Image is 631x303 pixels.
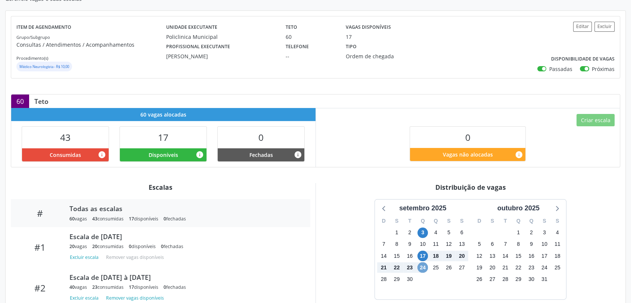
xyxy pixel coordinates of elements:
div: fechadas [164,216,186,222]
div: consumidas [92,243,124,250]
div: outubro 2025 [494,203,543,213]
span: 43 [92,216,97,222]
div: consumidas [92,216,124,222]
span: terça-feira, 2 de setembro de 2025 [404,228,415,238]
div: disponíveis [129,284,158,290]
span: terça-feira, 9 de setembro de 2025 [404,239,415,250]
p: Consultas / Atendimentos / Acompanhamentos [16,41,166,49]
div: [PERSON_NAME] [166,52,276,60]
span: segunda-feira, 20 de outubro de 2025 [487,262,498,273]
span: quarta-feira, 8 de outubro de 2025 [513,239,523,250]
div: 60 [286,33,335,41]
span: sexta-feira, 3 de outubro de 2025 [539,228,550,238]
span: 17 [158,131,168,143]
span: sábado, 13 de setembro de 2025 [457,239,467,250]
div: vagas [69,284,87,290]
div: D [377,215,390,227]
span: quinta-feira, 4 de setembro de 2025 [430,228,441,238]
span: 20 [92,243,97,250]
span: segunda-feira, 13 de outubro de 2025 [487,251,498,261]
span: domingo, 21 de setembro de 2025 [379,262,389,273]
span: 0 [465,131,470,143]
div: Escalas [11,183,310,191]
span: domingo, 12 de outubro de 2025 [474,251,485,261]
small: Médico Neurologista - R$ 10,00 [19,64,69,69]
span: segunda-feira, 22 de setembro de 2025 [392,262,402,273]
span: sexta-feira, 24 de outubro de 2025 [539,262,550,273]
span: sábado, 25 de outubro de 2025 [552,262,563,273]
span: domingo, 28 de setembro de 2025 [379,274,389,284]
span: 40 [69,284,75,290]
span: sexta-feira, 5 de setembro de 2025 [444,228,454,238]
span: segunda-feira, 1 de setembro de 2025 [392,228,402,238]
label: Item de agendamento [16,22,71,33]
div: Distribuição de vagas [321,183,621,191]
label: Telefone [286,41,309,52]
span: quinta-feira, 30 de outubro de 2025 [526,274,537,284]
div: #1 [16,242,64,253]
span: domingo, 26 de outubro de 2025 [474,274,485,284]
div: Policlinica Municipal [166,33,276,41]
i: Vagas alocadas que possuem marcações associadas [98,151,106,159]
span: 0 [164,216,166,222]
div: T [403,215,416,227]
div: Q [429,215,442,227]
span: domingo, 14 de setembro de 2025 [379,251,389,261]
span: 17 [129,284,134,290]
span: Consumidas [50,151,81,159]
span: 60 [69,216,75,222]
span: 17 [129,216,134,222]
span: quinta-feira, 18 de setembro de 2025 [430,251,441,261]
span: sábado, 27 de setembro de 2025 [457,262,467,273]
span: quarta-feira, 24 de setembro de 2025 [417,262,428,273]
div: -- [286,52,335,60]
span: sábado, 20 de setembro de 2025 [457,251,467,261]
div: S [442,215,456,227]
label: Profissional executante [166,41,230,52]
div: disponíveis [129,243,156,250]
div: Q [512,215,525,227]
div: S [551,215,564,227]
label: Teto [286,22,297,33]
span: Vagas não alocadas [443,151,493,158]
span: quarta-feira, 22 de outubro de 2025 [513,262,523,273]
span: segunda-feira, 8 de setembro de 2025 [392,239,402,250]
label: Unidade executante [166,22,217,33]
i: Vagas alocadas e sem marcações associadas que tiveram sua disponibilidade fechada [293,151,302,159]
div: disponíveis [129,216,158,222]
span: quarta-feira, 29 de outubro de 2025 [513,274,523,284]
label: Vagas disponíveis [346,22,391,33]
span: quarta-feira, 1 de outubro de 2025 [513,228,523,238]
span: sexta-feira, 31 de outubro de 2025 [539,274,550,284]
button: Excluir escala [69,293,102,303]
div: vagas [69,216,87,222]
div: Todas as escalas [69,204,300,213]
button: Excluir [594,22,615,32]
span: 0 [129,243,131,250]
span: quinta-feira, 16 de outubro de 2025 [526,251,537,261]
div: #2 [16,282,64,293]
label: Disponibilidade de vagas [551,53,615,65]
span: terça-feira, 23 de setembro de 2025 [404,262,415,273]
div: vagas [69,243,87,250]
span: sexta-feira, 26 de setembro de 2025 [444,262,454,273]
label: Tipo [346,41,357,52]
span: domingo, 5 de outubro de 2025 [474,239,485,250]
div: S [538,215,551,227]
span: sexta-feira, 12 de setembro de 2025 [444,239,454,250]
div: S [390,215,403,227]
div: Q [525,215,538,227]
span: 0 [258,131,264,143]
div: S [455,215,468,227]
i: Quantidade de vagas restantes do teto de vagas [515,151,523,159]
span: terça-feira, 14 de outubro de 2025 [500,251,510,261]
span: 20 [69,243,75,250]
span: sexta-feira, 17 de outubro de 2025 [539,251,550,261]
span: terça-feira, 30 de setembro de 2025 [404,274,415,284]
span: 23 [92,284,97,290]
div: consumidas [92,284,124,290]
i: Vagas alocadas e sem marcações associadas [196,151,204,159]
div: Ordem de chegada [346,52,425,60]
span: sábado, 6 de setembro de 2025 [457,228,467,238]
div: 60 [11,95,29,108]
